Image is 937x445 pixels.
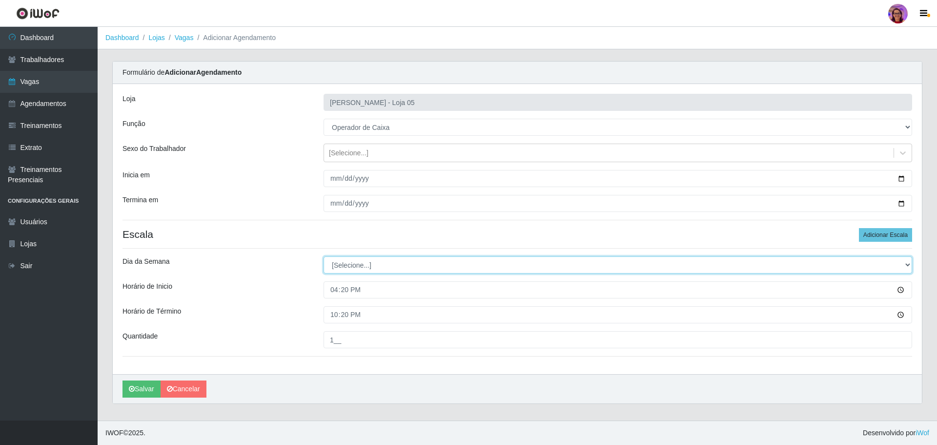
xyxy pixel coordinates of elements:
[122,119,145,129] label: Função
[193,33,276,43] li: Adicionar Agendamento
[324,331,912,348] input: Informe a quantidade...
[164,68,242,76] strong: Adicionar Agendamento
[324,170,912,187] input: 00/00/0000
[122,228,912,240] h4: Escala
[148,34,164,42] a: Lojas
[122,381,161,398] button: Salvar
[105,429,123,437] span: IWOF
[324,281,912,298] input: 00:00
[122,144,186,154] label: Sexo do Trabalhador
[122,94,135,104] label: Loja
[329,148,368,158] div: [Selecione...]
[105,428,145,438] span: © 2025 .
[113,62,922,84] div: Formulário de
[859,228,912,242] button: Adicionar Escala
[98,27,937,49] nav: breadcrumb
[105,34,139,42] a: Dashboard
[122,281,172,292] label: Horário de Inicio
[863,428,929,438] span: Desenvolvido por
[122,170,150,180] label: Inicia em
[122,306,181,317] label: Horário de Término
[16,7,60,20] img: CoreUI Logo
[175,34,194,42] a: Vagas
[122,331,158,341] label: Quantidade
[324,195,912,212] input: 00/00/0000
[161,381,206,398] a: Cancelar
[324,306,912,323] input: 00:00
[916,429,929,437] a: iWof
[122,195,158,205] label: Termina em
[122,256,170,267] label: Dia da Semana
